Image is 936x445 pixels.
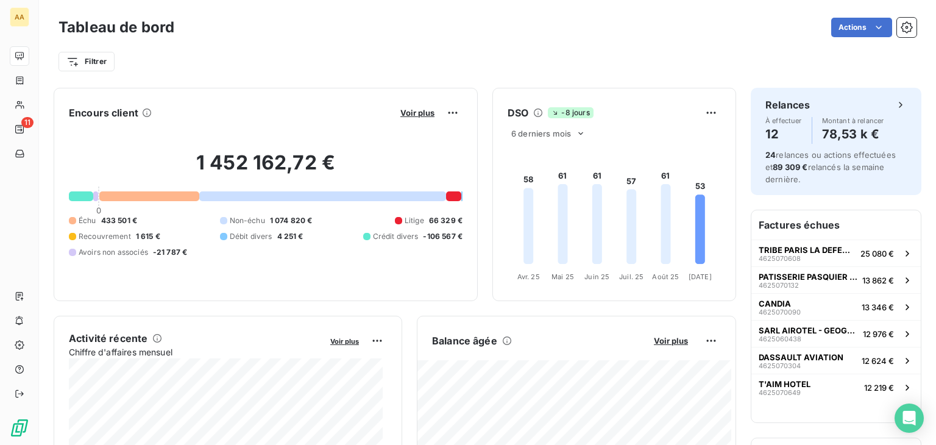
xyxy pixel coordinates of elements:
span: 6 derniers mois [511,129,571,138]
h6: Balance âgée [432,333,497,348]
span: 13 862 € [862,276,894,285]
span: 12 624 € [862,356,894,366]
span: 0 [96,205,101,215]
span: Voir plus [330,337,359,346]
h6: DSO [508,105,528,120]
tspan: [DATE] [689,272,712,281]
tspan: Août 25 [652,272,679,281]
span: Litige [405,215,424,226]
span: 1 074 820 € [270,215,313,226]
h4: 78,53 k € [822,124,884,144]
span: 4625070132 [759,282,799,289]
span: Montant à relancer [822,117,884,124]
h2: 1 452 162,72 € [69,151,463,187]
tspan: Juil. 25 [619,272,643,281]
tspan: Juin 25 [584,272,609,281]
span: -8 jours [548,107,593,118]
span: DASSAULT AVIATION [759,352,843,362]
span: 12 219 € [864,383,894,393]
span: Voir plus [654,336,688,346]
button: Voir plus [327,335,363,346]
span: CANDIA [759,299,791,308]
h3: Tableau de bord [58,16,174,38]
span: 4625070649 [759,389,801,396]
span: -106 567 € [423,231,463,242]
span: Échu [79,215,96,226]
span: 11 [21,117,34,128]
img: Logo LeanPay [10,418,29,438]
span: Non-échu [230,215,265,226]
span: Voir plus [400,108,434,118]
span: TRIBE PARIS LA DEFENSE [759,245,856,255]
span: -21 787 € [153,247,187,258]
button: TRIBE PARIS LA DEFENSE462507060825 080 € [751,240,921,266]
div: Open Intercom Messenger [895,404,924,433]
h6: Encours client [69,105,138,120]
span: À effectuer [765,117,802,124]
span: Débit divers [230,231,272,242]
button: Actions [831,18,892,37]
span: Recouvrement [79,231,131,242]
span: Crédit divers [373,231,419,242]
span: 4625070090 [759,308,801,316]
div: AA [10,7,29,27]
tspan: Mai 25 [551,272,574,281]
button: Filtrer [58,52,115,71]
h6: Factures échues [751,210,921,240]
span: 4625070608 [759,255,801,262]
span: 433 501 € [101,215,137,226]
span: 25 080 € [860,249,894,258]
span: Chiffre d'affaires mensuel [69,346,322,358]
span: T'AIM HOTEL [759,379,810,389]
span: 4625070304 [759,362,801,369]
h6: Relances [765,98,810,112]
span: 24 [765,150,776,160]
h4: 12 [765,124,802,144]
span: 1 615 € [136,231,160,242]
button: DASSAULT AVIATION462507030412 624 € [751,347,921,374]
span: relances ou actions effectuées et relancés la semaine dernière. [765,150,896,184]
tspan: Avr. 25 [517,272,540,281]
button: Voir plus [650,335,692,346]
span: Avoirs non associés [79,247,148,258]
span: 4 251 € [277,231,303,242]
span: SARL AIROTEL - GEOGRAPHOTEL [759,326,858,335]
button: T'AIM HOTEL462507064912 219 € [751,374,921,400]
span: 66 329 € [429,215,463,226]
span: 89 309 € [773,162,807,172]
button: CANDIA462507009013 346 € [751,293,921,320]
span: 12 976 € [863,329,894,339]
button: SARL AIROTEL - GEOGRAPHOTEL462506043812 976 € [751,320,921,347]
span: 13 346 € [862,302,894,312]
button: PATISSERIE PASQUIER VRON462507013213 862 € [751,266,921,293]
button: Voir plus [397,107,438,118]
h6: Activité récente [69,331,147,346]
span: PATISSERIE PASQUIER VRON [759,272,857,282]
span: 4625060438 [759,335,801,343]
